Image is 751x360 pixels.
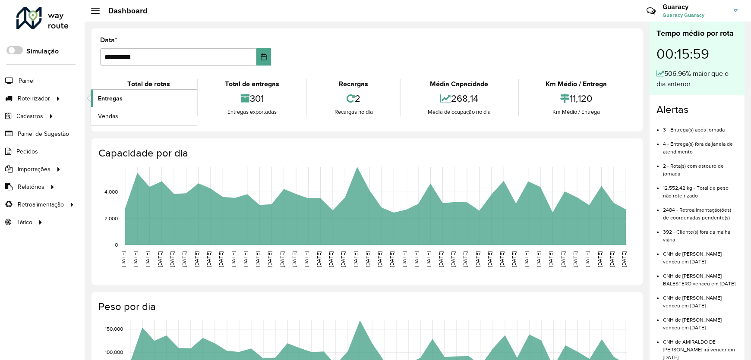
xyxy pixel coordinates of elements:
[524,251,529,267] text: [DATE]
[16,147,38,156] span: Pedidos
[572,251,578,267] text: [DATE]
[413,251,419,267] text: [DATE]
[200,89,304,108] div: 301
[548,251,553,267] text: [DATE]
[16,112,43,121] span: Cadastros
[663,244,738,266] li: CNH de [PERSON_NAME] venceu em [DATE]
[340,251,346,267] text: [DATE]
[291,251,297,267] text: [DATE]
[200,79,304,89] div: Total de entregas
[450,251,456,267] text: [DATE]
[309,79,398,89] div: Recargas
[303,251,309,267] text: [DATE]
[102,79,195,89] div: Total de rotas
[98,94,123,103] span: Entregas
[230,251,236,267] text: [DATE]
[145,251,150,267] text: [DATE]
[521,108,632,116] div: Km Médio / Entrega
[621,251,627,267] text: [DATE]
[194,251,199,267] text: [DATE]
[104,216,118,221] text: 2,000
[115,242,118,247] text: 0
[663,200,738,222] li: 2484 - Retroalimentação(ões) de coordenadas pendente(s)
[18,94,50,103] span: Roteirizador
[328,251,334,267] text: [DATE]
[584,251,590,267] text: [DATE]
[200,108,304,116] div: Entregas exportadas
[19,76,35,85] span: Painel
[100,6,148,16] h2: Dashboard
[181,251,187,267] text: [DATE]
[105,326,123,332] text: 150,000
[609,251,615,267] text: [DATE]
[403,89,515,108] div: 268,14
[487,251,492,267] text: [DATE]
[656,69,738,89] div: 506,96% maior que o dia anterior
[377,251,382,267] text: [DATE]
[105,349,123,355] text: 100,000
[120,251,126,267] text: [DATE]
[389,251,394,267] text: [DATE]
[642,2,660,20] a: Contato Rápido
[663,178,738,200] li: 12.552,42 kg - Total de peso não roteirizado
[255,251,260,267] text: [DATE]
[663,156,738,178] li: 2 - Rota(s) com estouro de jornada
[403,108,515,116] div: Média de ocupação no dia
[663,134,738,156] li: 4 - Entrega(s) fora da janela de atendimento
[16,218,32,227] span: Tático
[426,251,431,267] text: [DATE]
[560,251,566,267] text: [DATE]
[353,251,358,267] text: [DATE]
[218,251,224,267] text: [DATE]
[133,251,138,267] text: [DATE]
[663,119,738,134] li: 3 - Entrega(s) após jornada
[597,251,603,267] text: [DATE]
[656,103,738,116] h4: Alertas
[279,251,285,267] text: [DATE]
[91,107,197,125] a: Vendas
[267,251,272,267] text: [DATE]
[663,266,738,288] li: CNH de [PERSON_NAME] BALESTERO venceu em [DATE]
[206,251,211,267] text: [DATE]
[663,222,738,244] li: 392 - Cliente(s) fora da malha viária
[663,310,738,332] li: CNH de [PERSON_NAME] venceu em [DATE]
[663,288,738,310] li: CNH de [PERSON_NAME] venceu em [DATE]
[438,251,444,267] text: [DATE]
[157,251,163,267] text: [DATE]
[521,79,632,89] div: Km Médio / Entrega
[316,251,322,267] text: [DATE]
[256,48,271,66] button: Choose Date
[663,3,727,11] h3: Guaracy
[462,251,468,267] text: [DATE]
[104,189,118,194] text: 4,000
[18,182,44,191] span: Relatórios
[403,79,515,89] div: Média Capacidade
[100,35,117,45] label: Data
[18,200,64,209] span: Retroalimentação
[536,251,541,267] text: [DATE]
[26,46,59,56] label: Simulação
[169,251,175,267] text: [DATE]
[309,108,398,116] div: Recargas no dia
[243,251,248,267] text: [DATE]
[365,251,370,267] text: [DATE]
[656,39,738,69] div: 00:15:59
[18,165,50,174] span: Importações
[98,301,634,313] h4: Peso por dia
[91,90,197,107] a: Entregas
[656,28,738,39] div: Tempo médio por rota
[499,251,505,267] text: [DATE]
[401,251,407,267] text: [DATE]
[663,11,727,19] span: Guaracy Guaracy
[98,112,118,121] span: Vendas
[18,129,69,138] span: Painel de Sugestão
[98,147,634,160] h4: Capacidade por dia
[511,251,517,267] text: [DATE]
[475,251,480,267] text: [DATE]
[521,89,632,108] div: 11,120
[309,89,398,108] div: 2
